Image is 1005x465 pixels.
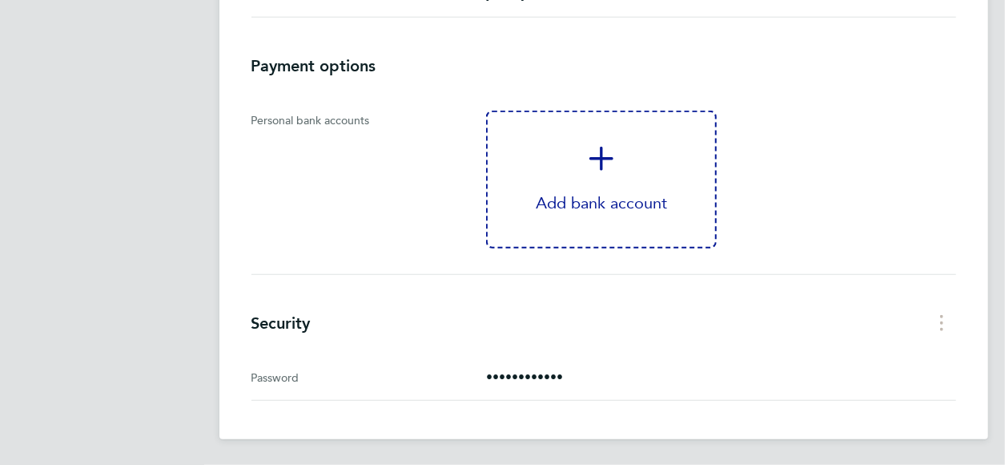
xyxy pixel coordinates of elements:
a: 'Add bank account' [486,111,717,249]
p: •••••••••••• [486,368,956,387]
div: Password [251,368,486,387]
button: Security menu [927,310,956,335]
div: Personal bank accounts [251,111,486,261]
p: Add bank account [488,193,715,212]
h3: Security [251,313,956,333]
h3: Payment options [251,56,956,75]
